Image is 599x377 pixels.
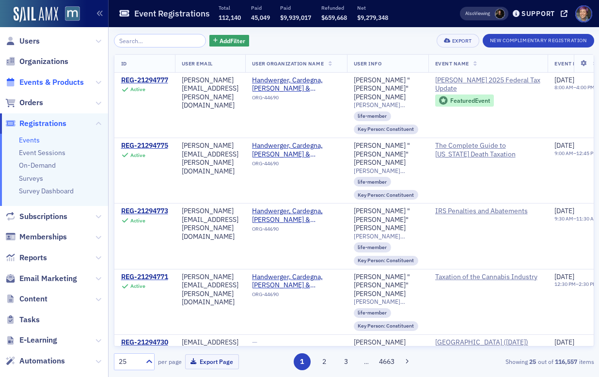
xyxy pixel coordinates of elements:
[354,256,419,266] div: Key Person: Constituent
[114,34,206,47] input: Search…
[435,76,541,93] a: [PERSON_NAME] 2025 Federal Tax Update
[19,56,68,67] span: Organizations
[554,216,598,222] div: –
[553,357,579,366] strong: 116,557
[354,308,392,318] div: life-member
[554,60,586,67] span: Event Date
[182,141,238,175] div: [PERSON_NAME][EMAIL_ADDRESS][PERSON_NAME][DOMAIN_NAME]
[554,84,573,91] time: 8:00 AM
[19,252,47,263] span: Reports
[483,35,594,44] a: New Complimentary Registration
[130,283,145,289] div: Active
[321,4,347,11] p: Refunded
[121,338,168,347] div: REG-21294730
[219,4,241,11] p: Total
[130,86,145,93] div: Active
[5,273,77,284] a: Email Marketing
[5,36,40,47] a: Users
[130,152,145,158] div: Active
[441,357,594,366] div: Showing out of items
[435,338,528,347] span: MACPA Town Hall (September 2025)
[354,76,422,102] a: [PERSON_NAME] "[PERSON_NAME]" [PERSON_NAME]
[435,338,541,347] a: [GEOGRAPHIC_DATA] ([DATE])
[130,218,145,224] div: Active
[252,273,340,290] span: Handwerger, Cardegna, Funkhouser & Lurman, P.A. (Timonium, MD)
[554,215,573,222] time: 9:30 AM
[19,77,84,88] span: Events & Products
[357,14,388,21] span: $9,279,348
[5,356,65,366] a: Automations
[554,141,574,150] span: [DATE]
[5,77,84,88] a: Events & Products
[354,321,419,331] div: Key Person: Constituent
[354,338,406,347] a: [PERSON_NAME]
[579,281,597,287] time: 2:30 PM
[354,101,422,109] span: [PERSON_NAME][EMAIL_ADDRESS][PERSON_NAME][DOMAIN_NAME]
[19,148,65,157] a: Event Sessions
[252,338,257,346] span: —
[5,314,40,325] a: Tasks
[280,14,311,21] span: $9,939,017
[252,60,324,67] span: User Organization Name
[158,357,182,366] label: per page
[19,294,47,304] span: Content
[185,354,239,369] button: Export Page
[5,294,47,304] a: Content
[357,4,388,11] p: Net
[435,141,541,158] span: The Complete Guide to Maryland Death Taxation
[65,6,80,21] img: SailAMX
[19,174,43,183] a: Surveys
[435,207,528,216] a: IRS Penalties and Abatements
[182,273,238,307] div: [PERSON_NAME][EMAIL_ADDRESS][PERSON_NAME][DOMAIN_NAME]
[14,7,58,22] a: SailAMX
[252,291,340,301] div: ORG-44690
[483,34,594,47] button: New Complimentary Registration
[209,35,249,47] button: AddFilter
[554,338,574,346] span: [DATE]
[121,60,127,67] span: ID
[354,141,422,167] a: [PERSON_NAME] "[PERSON_NAME]" [PERSON_NAME]
[354,273,422,298] a: [PERSON_NAME] "[PERSON_NAME]" [PERSON_NAME]
[182,60,213,67] span: User Email
[252,207,340,224] span: Handwerger, Cardegna, Funkhouser & Lurman, P.A. (Timonium, MD)
[354,125,419,134] div: Key Person: Constituent
[19,273,77,284] span: Email Marketing
[252,273,340,290] a: Handwerger, Cardegna, [PERSON_NAME] & [PERSON_NAME], P.A. (Timonium, MD)
[121,273,168,282] a: REG-21294771
[576,215,598,222] time: 11:30 AM
[435,141,541,158] a: The Complete Guide to [US_STATE] Death Taxation
[354,60,382,67] span: User Info
[219,14,241,21] span: 112,140
[435,76,541,93] span: Don Farmer’s 2025 Federal Tax Update
[5,211,67,222] a: Subscriptions
[19,36,40,47] span: Users
[252,76,340,93] span: Handwerger, Cardegna, Funkhouser & Lurman, P.A. (Timonium, MD)
[182,207,238,241] div: [PERSON_NAME][EMAIL_ADDRESS][PERSON_NAME][DOMAIN_NAME]
[354,233,422,240] span: [PERSON_NAME][EMAIL_ADDRESS][PERSON_NAME][DOMAIN_NAME]
[435,273,537,282] span: Taxation of the Cannabis Industry
[220,36,245,45] span: Add Filter
[354,242,392,252] div: life-member
[450,98,490,103] div: Featured Event
[5,56,68,67] a: Organizations
[280,4,311,11] p: Paid
[252,141,340,158] a: Handwerger, Cardegna, [PERSON_NAME] & [PERSON_NAME], P.A. (Timonium, MD)
[19,314,40,325] span: Tasks
[354,298,422,305] span: [PERSON_NAME][EMAIL_ADDRESS][PERSON_NAME][DOMAIN_NAME]
[19,187,74,195] a: Survey Dashboard
[121,141,168,150] a: REG-21294775
[19,335,57,346] span: E-Learning
[5,232,67,242] a: Memberships
[19,232,67,242] span: Memberships
[521,9,555,18] div: Support
[252,94,340,104] div: ORG-44690
[437,34,479,47] button: Export
[182,338,238,355] div: [EMAIL_ADDRESS][DOMAIN_NAME]
[554,150,598,157] div: –
[554,272,574,281] span: [DATE]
